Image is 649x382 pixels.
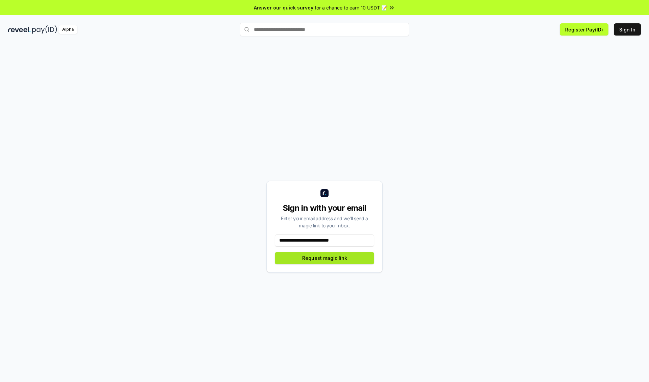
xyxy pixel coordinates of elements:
button: Sign In [614,23,641,36]
div: Enter your email address and we’ll send a magic link to your inbox. [275,215,374,229]
span: Answer our quick survey [254,4,313,11]
img: logo_small [320,189,329,197]
div: Alpha [58,25,77,34]
img: pay_id [32,25,57,34]
button: Register Pay(ID) [560,23,608,36]
div: Sign in with your email [275,203,374,214]
img: reveel_dark [8,25,31,34]
button: Request magic link [275,252,374,264]
span: for a chance to earn 10 USDT 📝 [315,4,387,11]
